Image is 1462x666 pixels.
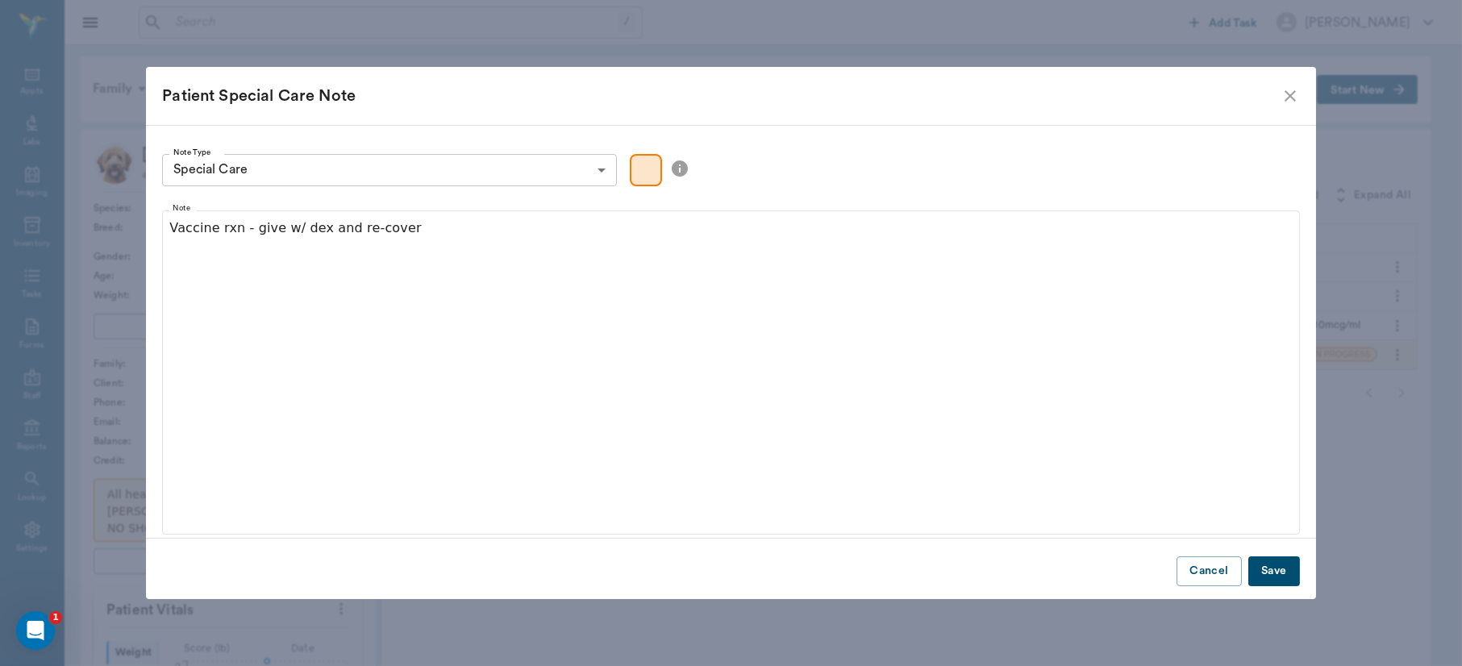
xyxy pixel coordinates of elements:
iframe: Intercom live chat [16,611,55,650]
label: Note Type [173,147,211,158]
button: Cancel [1177,556,1241,586]
button: close [1281,86,1300,106]
label: Note [173,202,190,214]
div: Special Care [162,154,617,186]
span: 1 [49,611,62,624]
div: Color preview [630,154,662,186]
button: Save [1248,556,1300,586]
div: Patient Special Care Note [162,83,1280,109]
p: Vaccine rxn - give w/ dex and re-cover [169,219,1292,238]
